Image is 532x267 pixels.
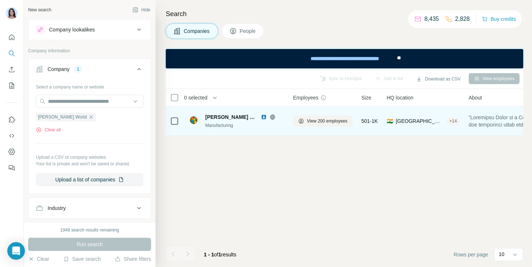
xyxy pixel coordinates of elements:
[6,113,18,126] button: Use Surfe on LinkedIn
[38,114,87,120] span: [PERSON_NAME] World
[36,154,143,161] p: Upload a CSV of company websites.
[387,117,393,125] span: 🇮🇳
[127,4,156,15] button: Hide
[261,114,267,120] img: LinkedIn logo
[499,251,505,258] p: 10
[6,31,18,44] button: Quick start
[307,118,348,124] span: View 200 employees
[48,204,66,212] div: Industry
[455,15,470,23] p: 2,828
[396,117,444,125] span: [GEOGRAPHIC_DATA], [GEOGRAPHIC_DATA]
[166,9,523,19] h4: Search
[29,21,151,38] button: Company lookalikes
[218,252,221,257] span: 1
[446,118,460,124] div: + 14
[188,116,199,126] img: Logo of Spinks World
[36,161,143,167] p: Your list is private and won't be saved or shared.
[7,242,25,260] div: Open Intercom Messenger
[205,113,257,121] span: [PERSON_NAME] World
[28,255,49,263] button: Clear
[361,94,371,101] span: Size
[361,117,378,125] span: 501-1K
[48,65,70,73] div: Company
[28,48,151,54] p: Company information
[6,129,18,142] button: Use Surfe API
[214,252,218,257] span: of
[411,74,465,84] button: Download as CSV
[49,26,95,33] div: Company lookalikes
[29,60,151,81] button: Company1
[204,252,236,257] span: results
[6,47,18,60] button: Search
[29,199,151,217] button: Industry
[166,49,523,68] iframe: Banner
[60,227,119,233] div: 1949 search results remaining
[36,127,61,133] button: Clear all
[184,94,207,101] span: 0 selected
[6,145,18,158] button: Dashboard
[6,79,18,92] button: My lists
[36,81,143,90] div: Select a company name or website
[63,255,101,263] button: Save search
[293,116,353,127] button: View 200 employees
[6,161,18,174] button: Feedback
[293,94,318,101] span: Employees
[74,66,82,72] div: 1
[469,94,482,101] span: About
[6,7,18,19] img: Avatar
[240,27,256,35] span: People
[482,14,516,24] button: Buy credits
[36,173,143,186] button: Upload a list of companies
[184,27,210,35] span: Companies
[204,252,214,257] span: 1 - 1
[6,63,18,76] button: Enrich CSV
[424,15,439,23] p: 8,435
[454,251,488,258] span: Rows per page
[205,122,284,129] div: Manufacturing
[115,255,151,263] button: Share filters
[387,94,413,101] span: HQ location
[28,7,51,13] div: New search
